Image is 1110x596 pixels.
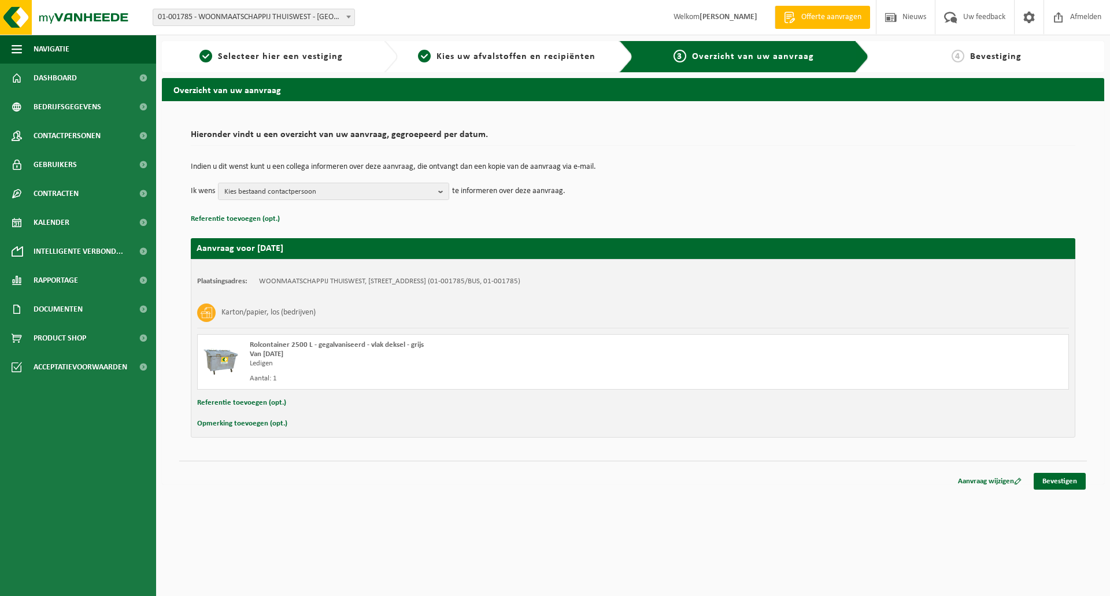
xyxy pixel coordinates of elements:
div: Ledigen [250,359,679,368]
a: Aanvraag wijzigen [949,473,1030,490]
a: Bevestigen [1034,473,1086,490]
h3: Karton/papier, los (bedrijven) [221,303,316,322]
span: Contactpersonen [34,121,101,150]
strong: Plaatsingsadres: [197,277,247,285]
span: Rapportage [34,266,78,295]
strong: Van [DATE] [250,350,283,358]
p: te informeren over deze aanvraag. [452,183,565,200]
span: 2 [418,50,431,62]
span: Documenten [34,295,83,324]
span: Intelligente verbond... [34,237,123,266]
span: Contracten [34,179,79,208]
span: Rolcontainer 2500 L - gegalvaniseerd - vlak deksel - grijs [250,341,424,349]
h2: Hieronder vindt u een overzicht van uw aanvraag, gegroepeerd per datum. [191,130,1075,146]
span: Kies uw afvalstoffen en recipiënten [436,52,595,61]
strong: [PERSON_NAME] [700,13,757,21]
span: Kalender [34,208,69,237]
span: 01-001785 - WOONMAATSCHAPPIJ THUISWEST - ROESELARE [153,9,355,26]
span: Kies bestaand contactpersoon [224,183,434,201]
button: Opmerking toevoegen (opt.) [197,416,287,431]
span: Bevestiging [970,52,1022,61]
span: Overzicht van uw aanvraag [692,52,814,61]
button: Referentie toevoegen (opt.) [197,395,286,410]
span: 1 [199,50,212,62]
td: WOONMAATSCHAPPIJ THUISWEST, [STREET_ADDRESS] (01-001785/BUS, 01-001785) [259,277,520,286]
p: Ik wens [191,183,215,200]
span: Offerte aanvragen [798,12,864,23]
h2: Overzicht van uw aanvraag [162,78,1104,101]
span: 01-001785 - WOONMAATSCHAPPIJ THUISWEST - ROESELARE [153,9,354,25]
img: WB-2500-GAL-GY-01.png [203,340,238,375]
span: Navigatie [34,35,69,64]
span: Bedrijfsgegevens [34,92,101,121]
span: 3 [674,50,686,62]
p: Indien u dit wenst kunt u een collega informeren over deze aanvraag, die ontvangt dan een kopie v... [191,163,1075,171]
a: Offerte aanvragen [775,6,870,29]
div: Aantal: 1 [250,374,679,383]
span: Acceptatievoorwaarden [34,353,127,382]
button: Kies bestaand contactpersoon [218,183,449,200]
span: Gebruikers [34,150,77,179]
a: 1Selecteer hier een vestiging [168,50,375,64]
span: Selecteer hier een vestiging [218,52,343,61]
button: Referentie toevoegen (opt.) [191,212,280,227]
span: Dashboard [34,64,77,92]
span: 4 [952,50,964,62]
span: Product Shop [34,324,86,353]
a: 2Kies uw afvalstoffen en recipiënten [404,50,610,64]
strong: Aanvraag voor [DATE] [197,244,283,253]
